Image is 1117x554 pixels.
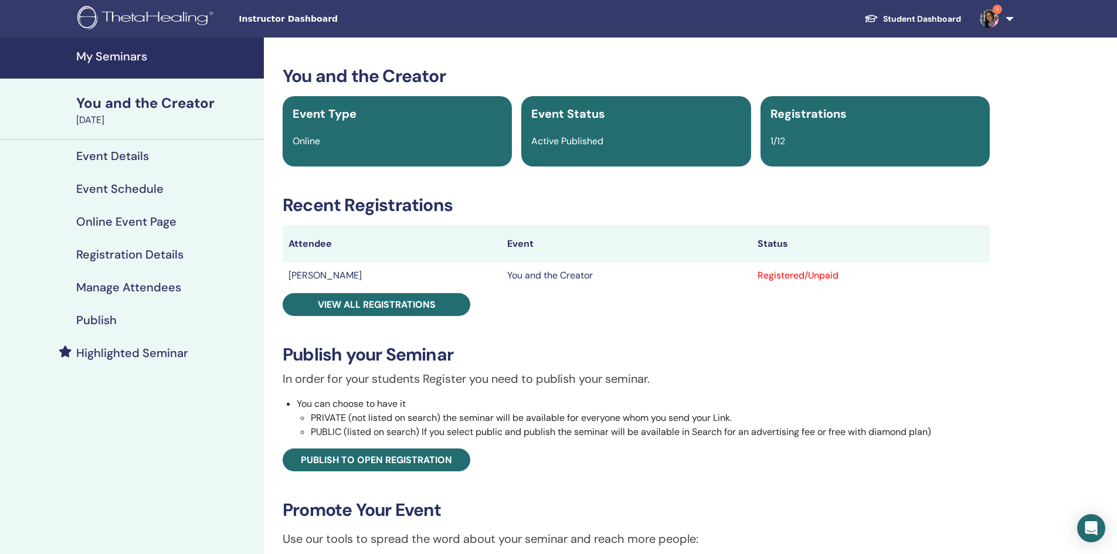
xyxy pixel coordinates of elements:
span: Online [293,135,320,147]
p: Use our tools to spread the word about your seminar and reach more people: [283,530,990,548]
a: View all registrations [283,293,470,316]
p: In order for your students Register you need to publish your seminar. [283,370,990,388]
th: Status [752,225,990,263]
img: website_grey.svg [19,30,28,40]
span: Registrations [770,106,847,121]
th: Attendee [283,225,501,263]
td: [PERSON_NAME] [283,263,501,288]
div: Registered/Unpaid [758,268,984,283]
div: Domain: [DOMAIN_NAME] [30,30,129,40]
span: View all registrations [318,298,436,311]
span: 1/12 [770,135,785,147]
h4: Highlighted Seminar [76,346,188,360]
img: tab_domain_overview_orange.svg [32,68,41,77]
div: You and the Creator [76,93,257,113]
span: Publish to open registration [301,454,452,466]
a: Student Dashboard [855,8,970,30]
li: PUBLIC (listed on search) If you select public and publish the seminar will be available in Searc... [311,425,990,439]
a: You and the Creator[DATE] [69,93,264,127]
li: PRIVATE (not listed on search) the seminar will be available for everyone whom you send your Link. [311,411,990,425]
th: Event [501,225,752,263]
h4: Registration Details [76,247,184,261]
img: tab_keywords_by_traffic_grey.svg [117,68,126,77]
h4: Online Event Page [76,215,176,229]
h3: Publish your Seminar [283,344,990,365]
span: Event Status [531,106,605,121]
li: You can choose to have it [297,397,990,439]
div: [DATE] [76,113,257,127]
h3: You and the Creator [283,66,990,87]
span: Event Type [293,106,357,121]
h4: Event Schedule [76,182,164,196]
h3: Recent Registrations [283,195,990,216]
img: default.png [980,9,999,28]
div: v 4.0.25 [33,19,57,28]
img: graduation-cap-white.svg [864,13,878,23]
h4: Event Details [76,149,149,163]
div: Domain Overview [45,69,105,77]
h4: Manage Attendees [76,280,181,294]
h4: My Seminars [76,49,257,63]
span: Instructor Dashboard [239,13,415,25]
img: logo_orange.svg [19,19,28,28]
h3: Promote Your Event [283,499,990,521]
h4: Publish [76,313,117,327]
div: Open Intercom Messenger [1077,514,1105,542]
a: Publish to open registration [283,448,470,471]
span: Active Published [531,135,603,147]
td: You and the Creator [501,263,752,288]
div: Keywords by Traffic [130,69,198,77]
span: 1 [993,5,1002,14]
img: logo.png [77,6,218,32]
